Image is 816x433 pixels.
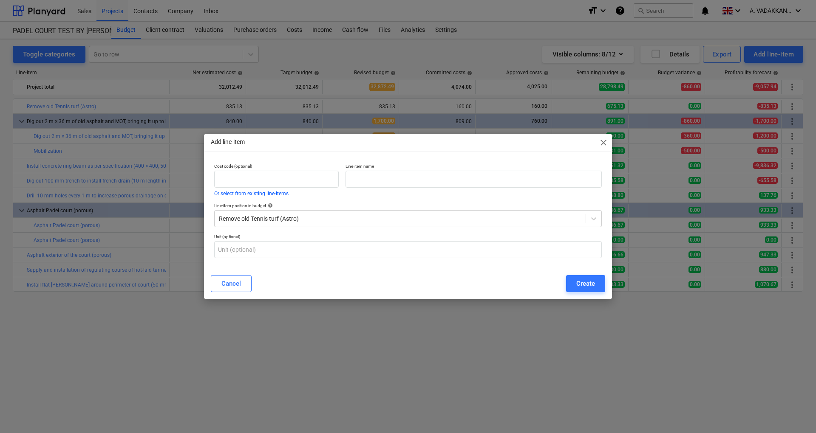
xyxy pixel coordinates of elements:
[566,275,605,292] button: Create
[214,203,602,208] div: Line-item position in budget
[346,163,602,171] p: Line-item name
[214,191,289,196] button: Or select from existing line-items
[773,392,816,433] iframe: Chat Widget
[598,138,609,148] span: close
[221,278,241,289] div: Cancel
[211,138,245,146] p: Add line-item
[214,241,602,258] input: Unit (optional)
[214,163,339,171] p: Cost code (optional)
[211,275,252,292] button: Cancel
[576,278,595,289] div: Create
[214,234,602,241] p: Unit (optional)
[266,203,273,208] span: help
